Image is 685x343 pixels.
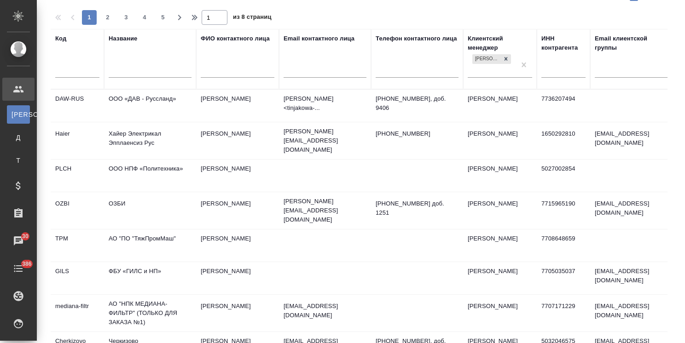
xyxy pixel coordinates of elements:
[463,297,537,329] td: [PERSON_NAME]
[196,90,279,122] td: [PERSON_NAME]
[463,194,537,227] td: [PERSON_NAME]
[468,34,532,52] div: Клиентский менеджер
[51,229,104,262] td: TPM
[12,110,25,119] span: [PERSON_NAME]
[119,10,134,25] button: 3
[17,232,34,241] span: 30
[471,53,512,65] div: Усманова Ольга
[100,10,115,25] button: 2
[196,194,279,227] td: [PERSON_NAME]
[537,229,590,262] td: 7708648659
[119,13,134,22] span: 3
[201,34,270,43] div: ФИО контактного лица
[284,34,354,43] div: Email контактного лица
[590,297,673,329] td: [EMAIL_ADDRESS][DOMAIN_NAME]
[537,160,590,192] td: 5027002854
[12,156,25,165] span: Т
[51,262,104,294] td: GILS
[376,199,459,217] p: [PHONE_NUMBER] доб. 1251
[156,13,170,22] span: 5
[541,34,586,52] div: ИНН контрагента
[463,229,537,262] td: [PERSON_NAME]
[104,125,196,157] td: Хайер Электрикал Эпплаенсиз Рус
[284,197,366,224] p: [PERSON_NAME][EMAIL_ADDRESS][DOMAIN_NAME]
[472,54,501,64] div: [PERSON_NAME]
[463,160,537,192] td: [PERSON_NAME]
[100,13,115,22] span: 2
[7,151,30,170] a: Т
[196,262,279,294] td: [PERSON_NAME]
[537,125,590,157] td: 1650292810
[137,10,152,25] button: 4
[17,259,37,269] span: 386
[590,194,673,227] td: [EMAIL_ADDRESS][DOMAIN_NAME]
[376,34,457,43] div: Телефон контактного лица
[104,295,196,332] td: АО "НПК МЕДИАНА-ФИЛЬТР" (ТОЛЬКО ДЛЯ ЗАКАЗА №1)
[537,194,590,227] td: 7715965190
[12,133,25,142] span: Д
[104,262,196,294] td: ФБУ «ГИЛС и НП»
[104,160,196,192] td: ООО НПФ «Политехника»
[463,125,537,157] td: [PERSON_NAME]
[196,160,279,192] td: [PERSON_NAME]
[196,125,279,157] td: [PERSON_NAME]
[196,229,279,262] td: [PERSON_NAME]
[2,229,35,252] a: 30
[7,105,30,124] a: [PERSON_NAME]
[537,297,590,329] td: 7707171229
[590,125,673,157] td: [EMAIL_ADDRESS][DOMAIN_NAME]
[137,13,152,22] span: 4
[51,125,104,157] td: Haier
[104,90,196,122] td: ООО «ДАВ - Руссланд»
[376,129,459,138] p: [PHONE_NUMBER]
[284,302,366,320] p: [EMAIL_ADDRESS][DOMAIN_NAME]
[51,90,104,122] td: DAW-RUS
[463,262,537,294] td: [PERSON_NAME]
[7,128,30,147] a: Д
[463,90,537,122] td: [PERSON_NAME]
[284,127,366,154] p: [PERSON_NAME][EMAIL_ADDRESS][DOMAIN_NAME]
[51,194,104,227] td: OZBI
[156,10,170,25] button: 5
[104,194,196,227] td: ОЗБИ
[109,34,137,43] div: Название
[537,262,590,294] td: 7705035037
[55,34,66,43] div: Код
[51,297,104,329] td: mediana-filtr
[376,94,459,113] p: [PHONE_NUMBER], доб. 9406
[537,90,590,122] td: 7736207494
[590,262,673,294] td: [EMAIL_ADDRESS][DOMAIN_NAME]
[595,34,668,52] div: Email клиентской группы
[233,11,272,25] span: из 8 страниц
[2,257,35,280] a: 386
[51,160,104,192] td: PLCH
[284,94,366,113] p: [PERSON_NAME] <tinjakowa-...
[196,297,279,329] td: [PERSON_NAME]
[104,229,196,262] td: АО "ПО "ТяжПромМаш"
